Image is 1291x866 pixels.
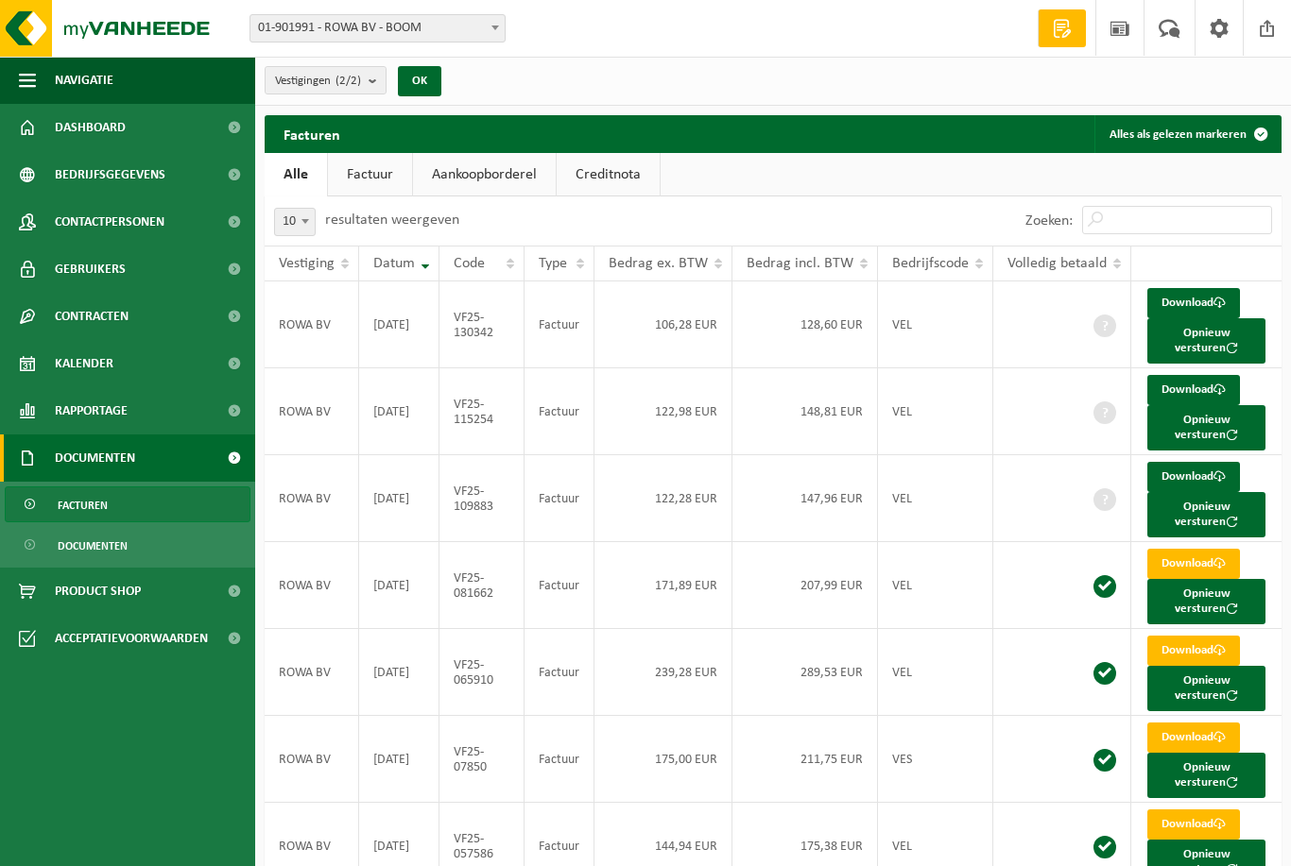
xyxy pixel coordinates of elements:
a: Download [1147,375,1240,405]
h2: Facturen [265,115,359,152]
span: Contracten [55,293,129,340]
span: Bedrijfsgegevens [55,151,165,198]
span: Dashboard [55,104,126,151]
count: (2/2) [336,75,361,87]
span: Kalender [55,340,113,387]
td: ROWA BV [265,455,359,542]
td: 148,81 EUR [732,368,878,455]
td: Factuur [525,716,594,803]
a: Creditnota [557,153,660,196]
td: VF25-130342 [439,281,525,368]
button: Opnieuw versturen [1147,753,1265,798]
a: Download [1147,722,1240,753]
span: Datum [373,256,415,271]
span: Bedrag ex. BTW [609,256,708,271]
span: Vestigingen [275,67,361,95]
td: VF25-115254 [439,368,525,455]
span: Type [539,256,567,271]
a: Facturen [5,486,250,522]
td: VES [878,716,993,803]
span: Volledig betaald [1007,256,1107,271]
td: 147,96 EUR [732,455,878,542]
span: 10 [274,208,316,236]
td: 171,89 EUR [594,542,732,629]
td: ROWA BV [265,542,359,629]
a: Factuur [328,153,412,196]
td: Factuur [525,368,594,455]
td: Factuur [525,629,594,716]
span: 10 [275,209,315,235]
td: 289,53 EUR [732,629,878,716]
td: 207,99 EUR [732,542,878,629]
span: 01-901991 - ROWA BV - BOOM [250,15,505,42]
span: Documenten [58,528,128,564]
span: Bedrijfscode [892,256,969,271]
td: ROWA BV [265,368,359,455]
a: Aankoopborderel [413,153,556,196]
a: Download [1147,549,1240,579]
td: 211,75 EUR [732,716,878,803]
span: Product Shop [55,568,141,615]
button: Opnieuw versturen [1147,405,1265,450]
td: 175,00 EUR [594,716,732,803]
td: [DATE] [359,542,439,629]
td: ROWA BV [265,716,359,803]
td: VEL [878,368,993,455]
button: OK [398,66,441,96]
td: [DATE] [359,281,439,368]
span: Facturen [58,487,108,523]
td: ROWA BV [265,629,359,716]
td: Factuur [525,455,594,542]
a: Download [1147,636,1240,666]
label: resultaten weergeven [325,212,459,228]
span: Bedrag incl. BTW [747,256,853,271]
td: VEL [878,455,993,542]
td: Factuur [525,281,594,368]
td: Factuur [525,542,594,629]
button: Vestigingen(2/2) [265,66,387,94]
a: Download [1147,288,1240,318]
span: Rapportage [55,387,128,434]
td: [DATE] [359,455,439,542]
td: VEL [878,542,993,629]
td: 128,60 EUR [732,281,878,368]
iframe: chat widget [9,824,316,866]
span: Contactpersonen [55,198,164,246]
a: Alle [265,153,327,196]
span: Gebruikers [55,246,126,293]
span: 01-901991 - ROWA BV - BOOM [250,14,506,42]
a: Download [1147,809,1240,840]
td: [DATE] [359,368,439,455]
button: Opnieuw versturen [1147,666,1265,711]
td: VF25-065910 [439,629,525,716]
td: 239,28 EUR [594,629,732,716]
td: VEL [878,281,993,368]
button: Opnieuw versturen [1147,579,1265,624]
td: VEL [878,629,993,716]
label: Zoeken: [1025,213,1073,229]
span: Documenten [55,434,135,482]
td: [DATE] [359,629,439,716]
td: ROWA BV [265,281,359,368]
button: Opnieuw versturen [1147,318,1265,364]
td: [DATE] [359,716,439,803]
td: VF25-07850 [439,716,525,803]
button: Opnieuw versturen [1147,492,1265,537]
span: Code [454,256,485,271]
span: Navigatie [55,57,113,104]
td: 122,98 EUR [594,368,732,455]
span: Acceptatievoorwaarden [55,615,208,662]
td: 122,28 EUR [594,455,732,542]
button: Alles als gelezen markeren [1094,115,1280,153]
td: VF25-109883 [439,455,525,542]
span: Vestiging [279,256,335,271]
td: 106,28 EUR [594,281,732,368]
a: Download [1147,462,1240,492]
td: VF25-081662 [439,542,525,629]
a: Documenten [5,527,250,563]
